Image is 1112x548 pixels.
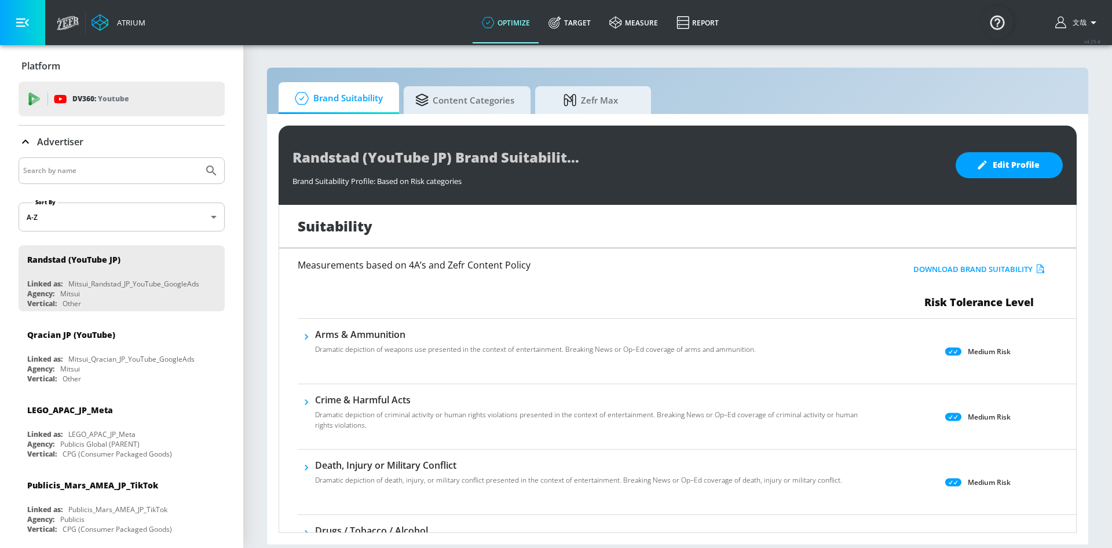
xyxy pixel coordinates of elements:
div: Linked as: [27,354,63,364]
p: Dramatic depiction of death, injury, or military conflict presented in the context of entertainme... [315,475,842,486]
div: Publicis_Mars_AMEA_JP_TikTok [27,480,158,491]
div: Vertical: [27,524,57,534]
div: Brand Suitability Profile: Based on Risk categories [292,170,944,186]
div: Qracian JP (YouTube)Linked as:Mitsui_Qracian_JP_YouTube_GoogleAdsAgency:MitsuiVertical:Other [19,321,225,387]
div: Vertical: [27,374,57,384]
a: Report [667,2,728,43]
div: Arms & AmmunitionDramatic depiction of weapons use presented in the context of entertainment. Bre... [315,328,756,362]
p: Advertiser [37,135,83,148]
a: measure [600,2,667,43]
div: Mitsui_Randstad_JP_YouTube_GoogleAds [68,279,199,289]
label: Sort By [33,198,58,206]
div: Agency: [27,439,54,449]
p: DV360: [72,93,129,105]
p: Medium Risk [968,476,1011,488]
span: Zefr Max [547,86,635,114]
div: Publicis Global (PARENT) [60,439,140,449]
div: Agency: [27,289,54,299]
div: Linked as: [27,429,63,439]
span: Content Categories [415,86,514,114]
div: Platform [19,50,225,82]
div: Linked as: [27,505,63,514]
p: Medium Risk [968,345,1011,358]
h1: Suitability [298,216,372,236]
div: LEGO_APAC_JP_MetaLinked as:LEGO_APAC_JP_MetaAgency:Publicis Global (PARENT)Vertical:CPG (Consumer... [19,396,225,462]
div: LEGO_APAC_JP_Meta [68,429,136,439]
div: Publicis [60,514,85,524]
div: Publicis_Mars_AMEA_JP_TikTokLinked as:Publicis_Mars_AMEA_JP_TikTokAgency:PublicisVertical:CPG (Co... [19,471,225,537]
div: Atrium [112,17,145,28]
span: Brand Suitability [290,84,383,112]
a: optimize [473,2,539,43]
div: Publicis_Mars_AMEA_JP_TikTok [68,505,167,514]
div: Mitsui [60,364,80,374]
div: Randstad (YouTube JP)Linked as:Mitsui_Randstad_JP_YouTube_GoogleAdsAgency:MitsuiVertical:Other [19,245,225,311]
div: Death, Injury or Military ConflictDramatic depiction of death, injury, or military conflict prese... [315,459,842,492]
h6: Measurements based on 4A’s and Zefr Content Policy [298,260,817,270]
button: Open Resource Center [981,6,1014,38]
div: Qracian JP (YouTube) [27,329,115,340]
h6: Crime & Harmful Acts [315,393,864,406]
div: LEGO_APAC_JP_Meta [27,404,113,415]
div: CPG (Consumer Packaged Goods) [63,524,172,534]
h6: Drugs / Tobacco / Alcohol [315,524,864,537]
div: Vertical: [27,299,57,308]
p: Youtube [98,93,129,105]
div: Mitsui [60,289,80,299]
div: Linked as: [27,279,63,289]
div: Vertical: [27,449,57,459]
span: Edit Profile [979,158,1040,172]
p: Dramatic depiction of criminal activity or human rights violations presented in the context of en... [315,410,864,431]
div: Agency: [27,364,54,374]
span: 文哉 [1068,18,1087,28]
p: Dramatic depiction of weapons use presented in the context of entertainment. Breaking News or Op–... [315,344,756,355]
p: Medium Risk [968,411,1011,423]
input: Search by name [23,163,199,178]
div: Other [63,374,81,384]
div: Advertiser [19,126,225,158]
div: Other [63,299,81,308]
div: Agency: [27,514,54,524]
div: A-Z [19,203,225,231]
div: Mitsui_Qracian_JP_YouTube_GoogleAds [68,354,195,364]
a: Target [539,2,600,43]
div: Randstad (YouTube JP) [27,254,120,265]
h6: Arms & Ammunition [315,328,756,341]
a: Atrium [92,14,145,31]
button: Edit Profile [956,152,1063,178]
span: v 4.25.4 [1084,38,1100,45]
button: 文哉 [1055,16,1100,30]
div: CPG (Consumer Packaged Goods) [63,449,172,459]
div: Crime & Harmful ActsDramatic depiction of criminal activity or human rights violations presented ... [315,393,864,437]
div: DV360: Youtube [19,82,225,116]
button: Download Brand Suitability [910,260,1048,278]
p: Platform [21,60,60,72]
h6: Death, Injury or Military Conflict [315,459,842,472]
span: Risk Tolerance Level [924,295,1034,309]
